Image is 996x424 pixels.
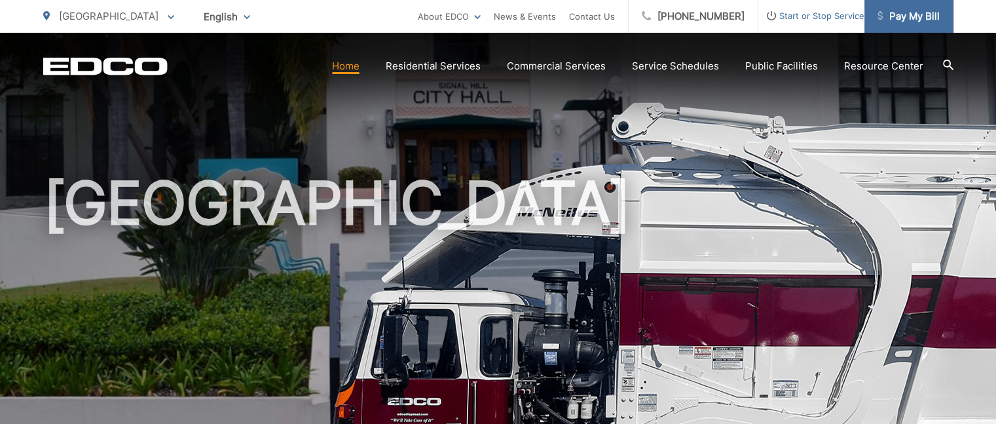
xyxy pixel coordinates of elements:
[844,58,923,74] a: Resource Center
[745,58,818,74] a: Public Facilities
[418,9,481,24] a: About EDCO
[507,58,606,74] a: Commercial Services
[194,5,260,28] span: English
[877,9,940,24] span: Pay My Bill
[632,58,719,74] a: Service Schedules
[59,10,158,22] span: [GEOGRAPHIC_DATA]
[494,9,556,24] a: News & Events
[332,58,360,74] a: Home
[569,9,615,24] a: Contact Us
[43,57,168,75] a: EDCD logo. Return to the homepage.
[386,58,481,74] a: Residential Services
